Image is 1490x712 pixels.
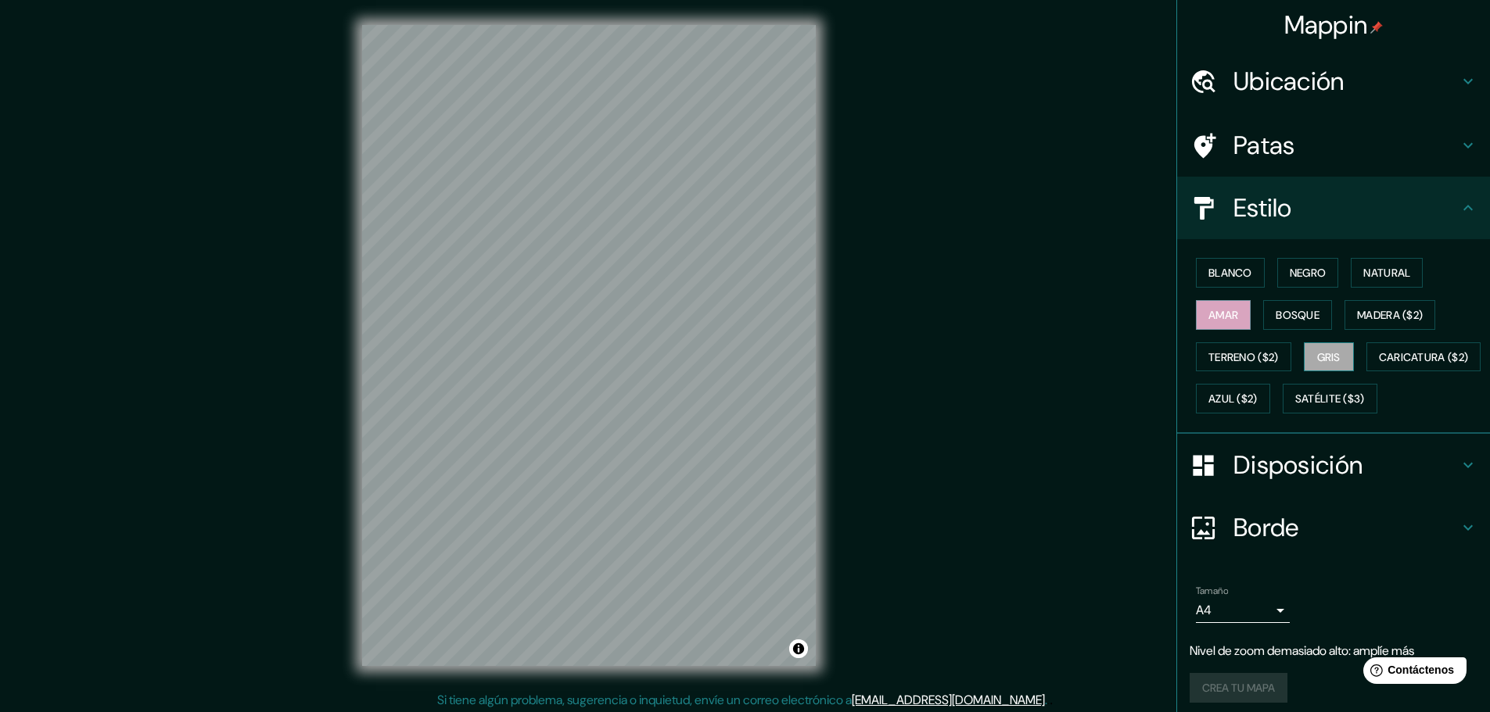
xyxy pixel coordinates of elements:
[1284,9,1368,41] font: Mappin
[1276,308,1319,322] font: Bosque
[1351,258,1423,288] button: Natural
[1290,266,1327,280] font: Negro
[362,25,816,666] canvas: Mapa
[1379,350,1469,364] font: Caricatura ($2)
[1363,266,1410,280] font: Natural
[1277,258,1339,288] button: Negro
[1233,191,1292,224] font: Estilo
[1208,266,1252,280] font: Blanco
[852,692,1045,708] a: [EMAIL_ADDRESS][DOMAIN_NAME]
[1047,691,1050,708] font: .
[1208,392,1258,406] font: Azul ($2)
[1196,602,1212,618] font: A4
[1177,434,1490,496] div: Disposición
[1357,308,1423,322] font: Madera ($2)
[1283,384,1377,413] button: Satélite ($3)
[1233,129,1295,162] font: Patas
[1196,384,1270,413] button: Azul ($2)
[1366,342,1481,372] button: Caricatura ($2)
[1196,342,1291,372] button: Terreno ($2)
[1233,449,1363,481] font: Disposición
[1304,342,1354,372] button: Gris
[1208,308,1238,322] font: Amar
[1177,50,1490,113] div: Ubicación
[1351,651,1473,695] iframe: Lanzador de widgets de ayuda
[1196,598,1290,623] div: A4
[1370,21,1383,34] img: pin-icon.png
[1295,392,1365,406] font: Satélite ($3)
[789,639,808,658] button: Activar o desactivar atribución
[1196,300,1251,330] button: Amar
[1196,258,1265,288] button: Blanco
[1190,642,1414,659] font: Nivel de zoom demasiado alto: amplíe más
[1196,585,1228,597] font: Tamaño
[1050,691,1053,708] font: .
[1317,350,1341,364] font: Gris
[1177,177,1490,239] div: Estilo
[1263,300,1332,330] button: Bosque
[1345,300,1435,330] button: Madera ($2)
[1208,350,1279,364] font: Terreno ($2)
[1177,114,1490,177] div: Patas
[437,692,852,708] font: Si tiene algún problema, sugerencia o inquietud, envíe un correo electrónico a
[1177,496,1490,559] div: Borde
[1233,511,1299,544] font: Borde
[1045,692,1047,708] font: .
[1233,65,1345,98] font: Ubicación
